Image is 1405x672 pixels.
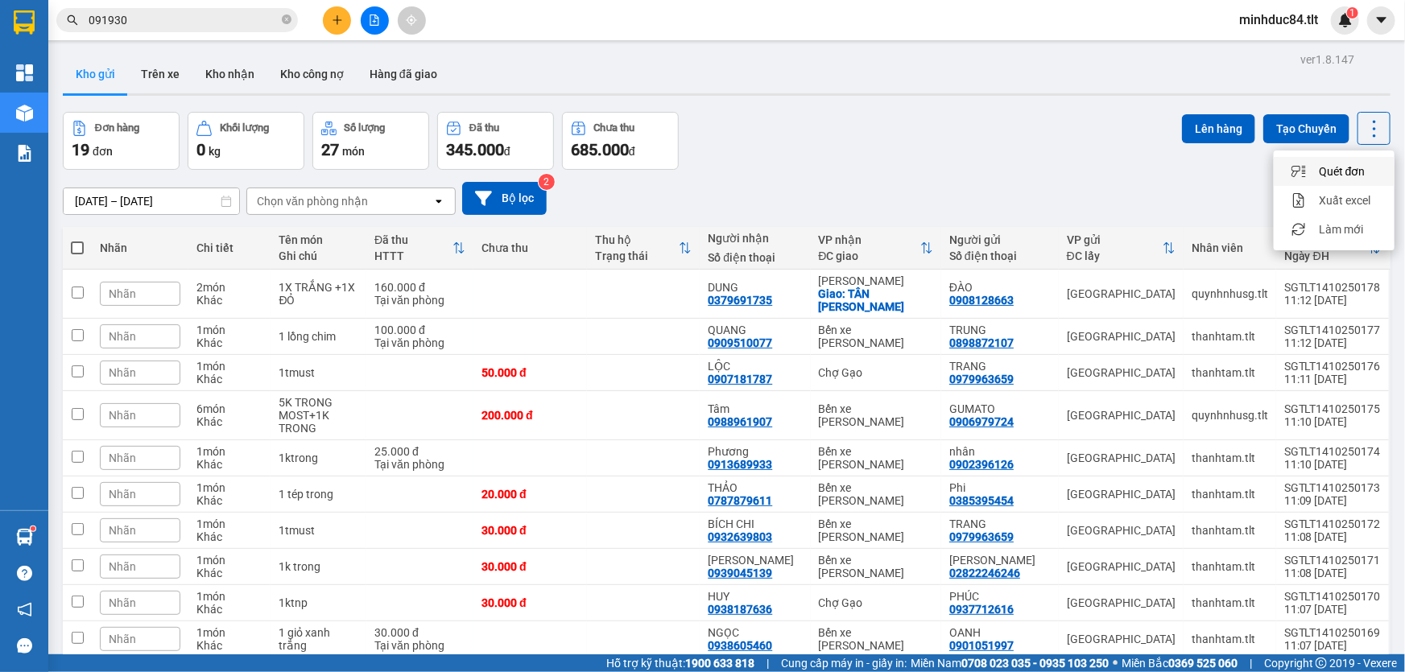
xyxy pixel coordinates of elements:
div: Thu hộ [595,233,680,246]
span: Nhãn [109,560,136,573]
span: Nhãn [109,366,136,379]
span: Nhãn [109,287,136,300]
span: | [767,654,769,672]
div: 1 lồng chim [279,330,358,343]
div: thanhtam.tlt [1192,633,1268,645]
div: Giao: TÂN LÝ ĐÔNG [819,287,934,313]
div: 11:07 [DATE] [1284,639,1381,652]
div: 1 món [196,360,262,373]
div: 2 món [196,281,262,294]
img: dashboard-icon [16,64,33,81]
div: 0902396126 [949,458,1014,471]
div: Nhãn [100,241,180,254]
span: đ [629,145,635,158]
div: thanhtam.tlt [1192,488,1268,501]
div: SGTLT1410250169 [1284,626,1381,639]
div: QUANG [708,324,802,336]
span: Nhãn [109,330,136,343]
div: Số lượng [345,122,386,134]
div: Chợ Gạo [819,366,934,379]
input: Select a date range. [64,188,239,214]
div: DUNG [708,281,802,294]
div: SGTLT1410250171 [1284,554,1381,567]
div: Bến xe [PERSON_NAME] [819,324,934,349]
input: Tìm tên, số ĐT hoặc mã đơn [89,11,279,29]
span: Nhãn [109,409,136,422]
div: Chưa thu [594,122,635,134]
div: [GEOGRAPHIC_DATA] [1067,633,1176,645]
div: 5K TRONG MOST+1K TRONG [279,396,358,435]
div: 0988961907 [708,415,772,428]
div: 25.000 đ [374,445,465,458]
strong: 1900 633 818 [685,657,754,670]
div: [GEOGRAPHIC_DATA] [1067,560,1176,573]
div: 1 món [196,590,262,603]
span: plus [332,14,343,26]
div: 1 món [196,517,262,530]
div: 1 món [196,481,262,494]
span: file-add [369,14,380,26]
span: Nhãn [109,524,136,537]
button: Kho gửi [63,55,128,93]
div: Khác [196,415,262,428]
sup: 1 [31,526,35,531]
div: Người nhận [708,232,802,245]
div: [GEOGRAPHIC_DATA] [1067,451,1176,464]
button: Kho công nợ [267,55,357,93]
div: Khối lượng [220,122,269,134]
button: plus [323,6,351,35]
span: aim [406,14,417,26]
button: Hàng đã giao [357,55,450,93]
div: LỘC [708,360,802,373]
div: SGTLT1410250175 [1284,402,1381,415]
div: quynhnhusg.tlt [1192,409,1268,422]
div: Đã thu [469,122,499,134]
div: [GEOGRAPHIC_DATA] [1067,409,1176,422]
div: Bến xe [PERSON_NAME] [819,481,934,507]
div: 11:09 [DATE] [1284,494,1381,507]
span: kg [209,145,221,158]
div: 0932639803 [708,530,772,543]
button: Số lượng27món [312,112,429,170]
div: ĐC lấy [1067,249,1163,262]
div: Phương [708,445,802,458]
span: Làm mới [1319,221,1363,237]
div: 0938605460 [708,639,772,652]
button: aim [398,6,426,35]
div: Bến xe [PERSON_NAME] [819,402,934,428]
div: SGTLT1410250170 [1284,590,1381,603]
div: 11:08 [DATE] [1284,530,1381,543]
div: Trạng thái [595,249,680,262]
div: Tại văn phòng [374,458,465,471]
div: Khác [196,458,262,471]
img: logo-vxr [14,10,35,35]
strong: 0708 023 035 - 0935 103 250 [961,657,1109,670]
span: 1 [1349,7,1355,19]
span: đ [504,145,510,158]
div: thanhtam.tlt [1192,330,1268,343]
div: TRUNG [949,324,1051,336]
span: Quét đơn [1319,163,1366,179]
svg: open [432,195,445,208]
div: 50.000 đ [481,366,579,379]
div: SGTLT1410250174 [1284,445,1381,458]
div: 1tmust [279,366,358,379]
div: SGTLT1410250172 [1284,517,1381,530]
span: notification [17,602,32,617]
div: 160.000 đ [374,281,465,294]
span: Xuất excel [1319,192,1370,208]
span: Nhãn [109,488,136,501]
ul: Menu [1274,150,1395,250]
div: 30.000 đ [374,626,465,639]
div: 1 tép trong [279,488,358,501]
div: DUY THẢO [708,554,802,567]
div: 1ktnp [279,596,358,609]
span: 0 [196,140,205,159]
div: 0979963659 [949,530,1014,543]
div: TRANG [949,517,1051,530]
div: Khác [196,494,262,507]
div: NGỌC [708,626,802,639]
div: 11:07 [DATE] [1284,603,1381,616]
div: 1X TRẮNG +1X ĐỎ [279,281,358,307]
div: Chợ Gạo [819,596,934,609]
